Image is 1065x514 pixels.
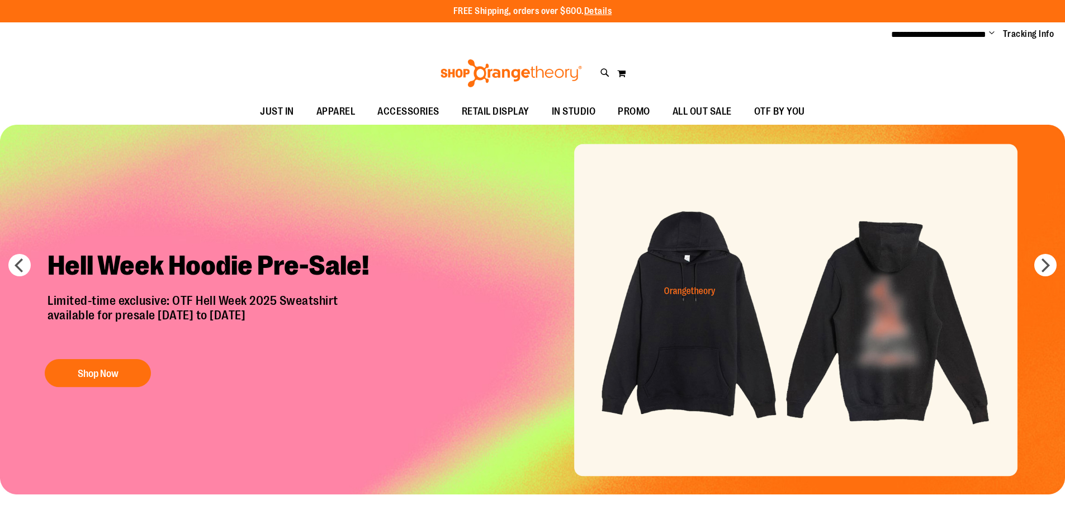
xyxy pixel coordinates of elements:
span: ACCESSORIES [377,99,439,124]
span: IN STUDIO [552,99,596,124]
a: Tracking Info [1003,28,1054,40]
button: Account menu [989,29,995,40]
img: Shop Orangetheory [439,59,584,87]
span: ALL OUT SALE [673,99,732,124]
span: PROMO [618,99,650,124]
p: Limited-time exclusive: OTF Hell Week 2025 Sweatshirt available for presale [DATE] to [DATE] [39,294,389,348]
button: Shop Now [45,359,151,387]
span: JUST IN [260,99,294,124]
p: FREE Shipping, orders over $600. [453,5,612,18]
button: next [1034,254,1057,276]
span: OTF BY YOU [754,99,805,124]
h2: Hell Week Hoodie Pre-Sale! [39,241,389,294]
button: prev [8,254,31,276]
span: APPAREL [316,99,356,124]
span: RETAIL DISPLAY [462,99,529,124]
a: Hell Week Hoodie Pre-Sale! Limited-time exclusive: OTF Hell Week 2025 Sweatshirtavailable for pre... [39,241,389,393]
a: Details [584,6,612,16]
